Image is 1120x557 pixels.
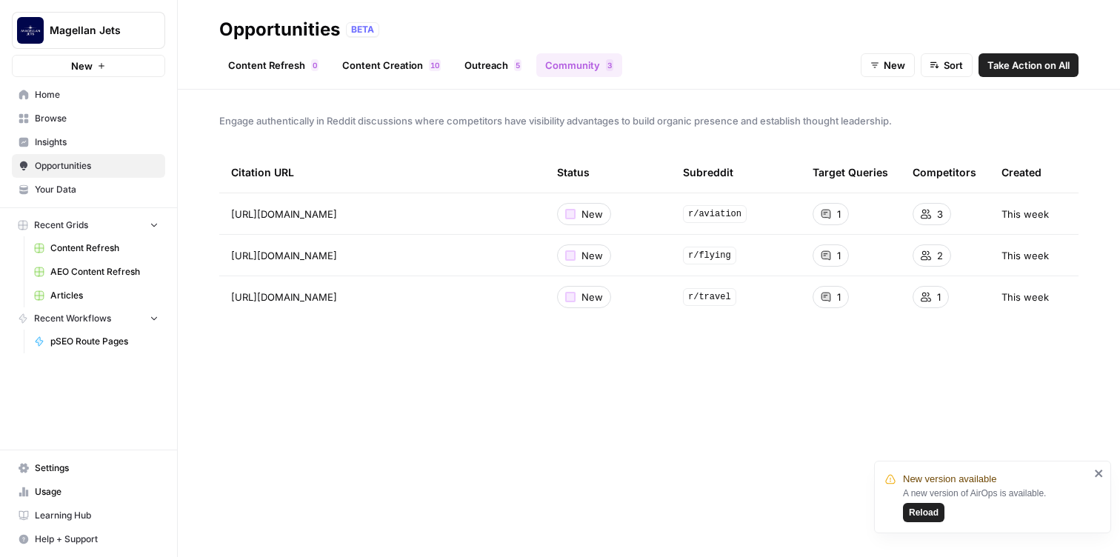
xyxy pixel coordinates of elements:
[231,207,337,221] span: [URL][DOMAIN_NAME]
[581,248,603,263] span: New
[35,88,159,101] span: Home
[837,290,841,304] span: 1
[27,330,165,353] a: pSEO Route Pages
[909,506,939,519] span: Reload
[12,107,165,130] a: Browse
[219,18,340,41] div: Opportunities
[683,205,747,223] span: r/aviation
[12,214,165,236] button: Recent Grids
[219,113,1079,128] span: Engage authentically in Reddit discussions where competitors have visibility advantages to build ...
[987,58,1070,73] span: Take Action on All
[12,12,165,49] button: Workspace: Magellan Jets
[35,183,159,196] span: Your Data
[50,23,139,38] span: Magellan Jets
[1001,152,1041,193] div: Created
[884,58,905,73] span: New
[12,130,165,154] a: Insights
[35,461,159,475] span: Settings
[921,53,973,77] button: Sort
[435,59,439,71] span: 0
[12,504,165,527] a: Learning Hub
[937,207,943,221] span: 3
[913,152,976,193] div: Competitors
[12,55,165,77] button: New
[313,59,317,71] span: 0
[903,503,944,522] button: Reload
[581,207,603,221] span: New
[937,248,943,263] span: 2
[607,59,612,71] span: 3
[430,59,435,71] span: 1
[813,152,888,193] div: Target Queries
[861,53,915,77] button: New
[683,247,736,264] span: r/flying
[1094,467,1104,479] button: close
[1001,248,1049,263] span: This week
[837,207,841,221] span: 1
[27,260,165,284] a: AEO Content Refresh
[12,154,165,178] a: Opportunities
[311,59,319,71] div: 0
[606,59,613,71] div: 3
[346,22,379,37] div: BETA
[17,17,44,44] img: Magellan Jets Logo
[1001,207,1049,221] span: This week
[35,136,159,149] span: Insights
[50,335,159,348] span: pSEO Route Pages
[34,219,88,232] span: Recent Grids
[581,290,603,304] span: New
[231,152,533,193] div: Citation URL
[516,59,520,71] span: 5
[1001,290,1049,304] span: This week
[514,59,521,71] div: 5
[903,472,996,487] span: New version available
[429,59,441,71] div: 10
[27,236,165,260] a: Content Refresh
[12,178,165,201] a: Your Data
[27,284,165,307] a: Articles
[557,152,590,193] div: Status
[683,288,736,306] span: r/travel
[12,527,165,551] button: Help + Support
[12,456,165,480] a: Settings
[34,312,111,325] span: Recent Workflows
[35,533,159,546] span: Help + Support
[944,58,963,73] span: Sort
[12,83,165,107] a: Home
[333,53,450,77] a: Content Creation10
[35,485,159,498] span: Usage
[35,509,159,522] span: Learning Hub
[683,152,733,193] div: Subreddit
[903,487,1090,522] div: A new version of AirOps is available.
[12,480,165,504] a: Usage
[50,289,159,302] span: Articles
[837,248,841,263] span: 1
[231,248,337,263] span: [URL][DOMAIN_NAME]
[35,159,159,173] span: Opportunities
[50,241,159,255] span: Content Refresh
[937,290,941,304] span: 1
[50,265,159,278] span: AEO Content Refresh
[35,112,159,125] span: Browse
[12,307,165,330] button: Recent Workflows
[536,53,622,77] a: Community3
[219,53,327,77] a: Content Refresh0
[71,59,93,73] span: New
[231,290,337,304] span: [URL][DOMAIN_NAME]
[456,53,530,77] a: Outreach5
[979,53,1079,77] button: Take Action on All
